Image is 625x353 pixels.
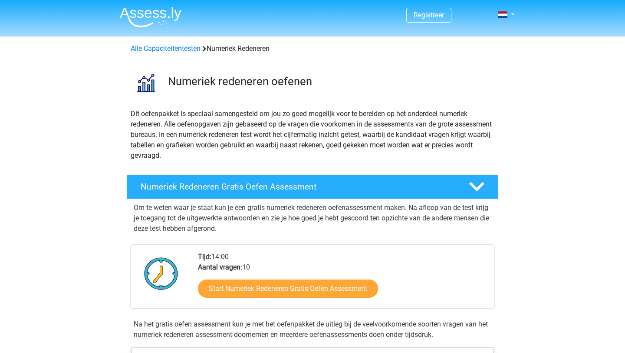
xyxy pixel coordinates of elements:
h3: Numeriek redeneren oefenen [168,75,491,88]
p: Om te weten waar je staat kun je een gratis numeriek redeneren oefenassessment maken. Na afloop v... [134,203,491,234]
a: Alle Capaciteitentesten [131,44,201,53]
a: Registreer [414,11,444,19]
h4: Numeriek Redeneren Gratis Oefen Assessment [141,182,455,192]
a: Start Numeriek Redeneren Gratis Oefen Assessment [198,280,378,298]
img: Klok [139,252,183,295]
div: 14:00 10 [191,252,494,308]
div: Na het gratis oefen assessment kun je met het oefenpakket de uitleg bij de veelvoorkomende soorte... [130,319,495,340]
img: Assessly [120,7,181,27]
b: Tijd: [198,253,211,261]
b: Aantal vragen: [198,263,242,271]
div: Numeriek Redeneren [127,43,498,54]
a: Numeriek Redeneren Gratis Oefen Assessment [123,175,502,199]
p: Dit oefenpakket is speciaal samengesteld om jou zo goed mogelijk voor te bereiden op het onderdee... [131,109,494,161]
img: numeriek redeneren [127,64,164,101]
